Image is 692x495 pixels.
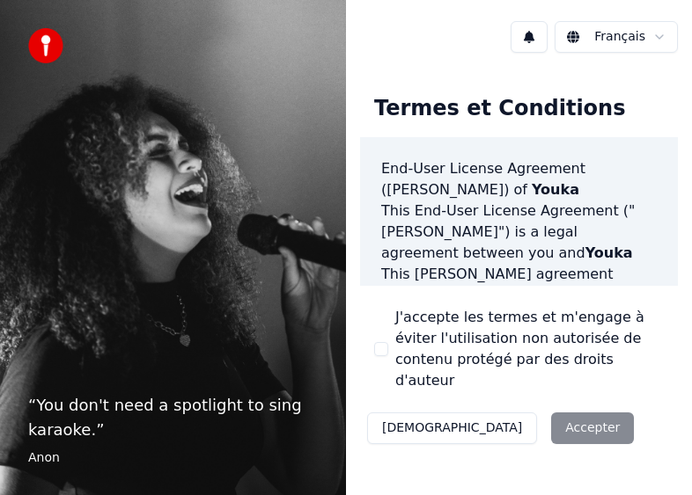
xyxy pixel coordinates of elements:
[381,158,657,200] h3: End-User License Agreement ([PERSON_NAME]) of
[381,200,657,264] p: This End-User License Agreement ("[PERSON_NAME]") is a legal agreement between you and
[381,264,657,390] p: This [PERSON_NAME] agreement governs your acquisition and use of our software ("Software") direct...
[28,449,318,467] footer: Anon
[28,393,318,442] p: “ You don't need a spotlight to sing karaoke. ”
[28,28,63,63] img: youka
[367,412,537,444] button: [DEMOGRAPHIC_DATA]
[395,307,664,391] label: J'accepte les termes et m'engage à éviter l'utilisation non autorisée de contenu protégé par des ...
[360,81,639,137] div: Termes et Conditions
[585,244,633,261] span: Youka
[532,181,579,198] span: Youka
